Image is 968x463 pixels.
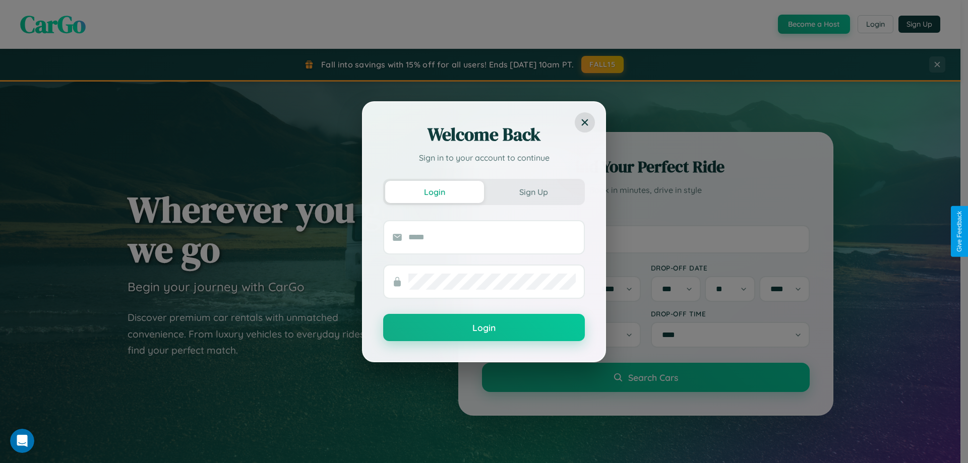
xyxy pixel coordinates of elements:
[10,429,34,453] iframe: Intercom live chat
[484,181,583,203] button: Sign Up
[383,152,585,164] p: Sign in to your account to continue
[383,314,585,341] button: Login
[956,211,963,252] div: Give Feedback
[385,181,484,203] button: Login
[383,122,585,147] h2: Welcome Back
